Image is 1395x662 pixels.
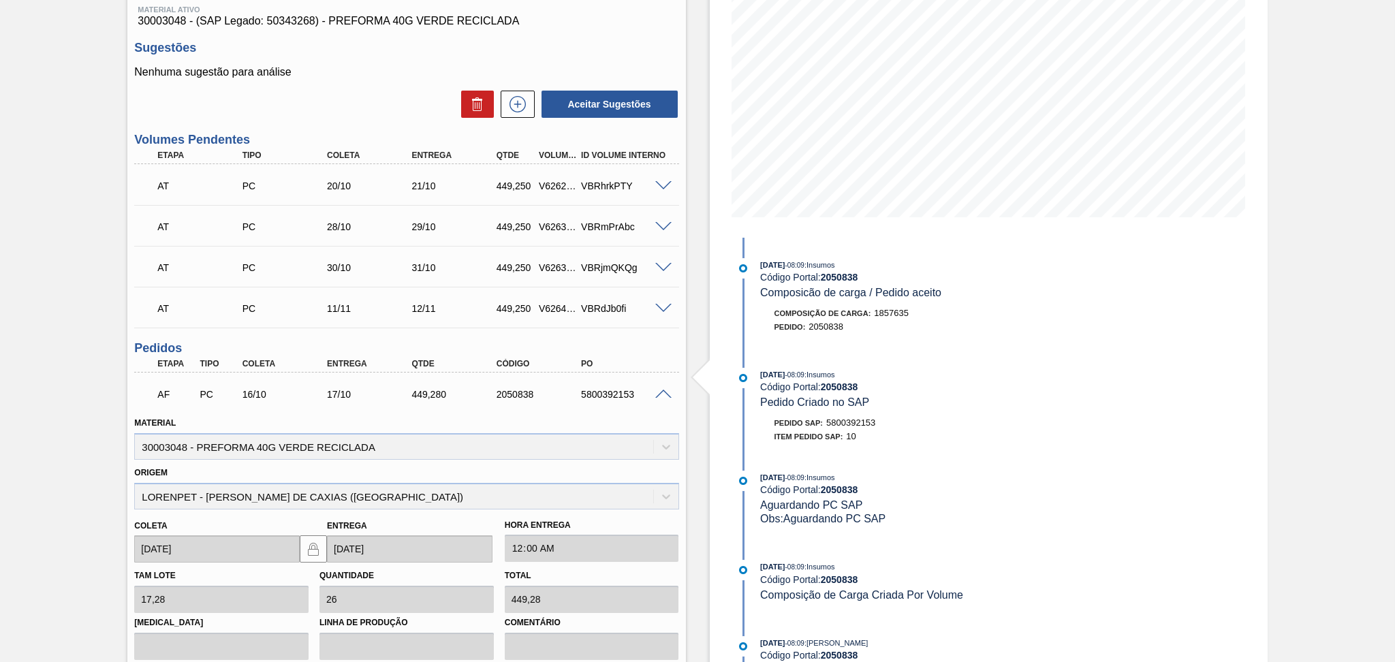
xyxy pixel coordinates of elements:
[134,535,300,563] input: dd/mm/yyyy
[826,417,875,428] span: 5800392153
[760,261,785,269] span: [DATE]
[196,389,240,400] div: Pedido de Compra
[535,221,580,232] div: V626341
[134,613,309,633] label: [MEDICAL_DATA]
[739,264,747,272] img: atual
[408,221,503,232] div: 29/10/2025
[535,303,580,314] div: V626481
[785,640,804,647] span: - 08:09
[493,262,537,273] div: 449,250
[239,359,334,368] div: Coleta
[154,151,249,160] div: Etapa
[821,574,858,585] strong: 2050838
[327,521,367,531] label: Entrega
[535,89,679,119] div: Aceitar Sugestões
[542,91,678,118] button: Aceitar Sugestões
[239,303,334,314] div: Pedido de Compra
[578,389,673,400] div: 5800392153
[760,574,1084,585] div: Código Portal:
[874,308,909,318] span: 1857635
[821,272,858,283] strong: 2050838
[300,535,327,563] button: locked
[239,389,334,400] div: 16/10/2025
[804,261,835,269] span: : Insumos
[760,639,785,647] span: [DATE]
[774,432,843,441] span: Item pedido SAP:
[774,419,824,427] span: Pedido SAP:
[408,303,503,314] div: 12/11/2025
[739,374,747,382] img: atual
[134,418,176,428] label: Material
[408,151,503,160] div: Entrega
[505,516,679,535] label: Hora Entrega
[134,571,175,580] label: Tam lote
[760,381,1084,392] div: Código Portal:
[157,303,246,314] p: AT
[739,566,747,574] img: atual
[239,180,334,191] div: Pedido de Compra
[239,221,334,232] div: Pedido de Compra
[760,371,785,379] span: [DATE]
[154,379,198,409] div: Aguardando Faturamento
[535,151,580,160] div: Volume Portal
[324,180,419,191] div: 20/10/2025
[493,180,537,191] div: 449,250
[760,513,885,524] span: Obs: Aguardando PC SAP
[408,262,503,273] div: 31/10/2025
[578,262,673,273] div: VBRjmQKQg
[760,473,785,482] span: [DATE]
[846,431,856,441] span: 10
[154,359,198,368] div: Etapa
[134,41,678,55] h3: Sugestões
[154,171,249,201] div: Aguardando Informações de Transporte
[804,639,868,647] span: : [PERSON_NAME]
[493,151,537,160] div: Qtde
[578,221,673,232] div: VBRmPrAbc
[785,262,804,269] span: - 08:09
[760,272,1084,283] div: Código Portal:
[809,321,843,332] span: 2050838
[578,359,673,368] div: PO
[804,563,835,571] span: : Insumos
[305,541,322,557] img: locked
[134,341,678,356] h3: Pedidos
[785,474,804,482] span: - 08:09
[454,91,494,118] div: Excluir Sugestões
[493,389,589,400] div: 2050838
[785,563,804,571] span: - 08:09
[505,571,531,580] label: Total
[138,5,675,14] span: Material ativo
[760,484,1084,495] div: Código Portal:
[157,389,195,400] p: AF
[134,468,168,477] label: Origem
[493,359,589,368] div: Código
[493,303,537,314] div: 449,250
[324,151,419,160] div: Coleta
[578,151,673,160] div: Id Volume Interno
[196,359,240,368] div: Tipo
[327,535,492,563] input: dd/mm/yyyy
[134,133,678,147] h3: Volumes Pendentes
[535,262,580,273] div: V626342
[324,221,419,232] div: 28/10/2025
[774,323,806,331] span: Pedido :
[324,303,419,314] div: 11/11/2025
[134,521,167,531] label: Coleta
[157,180,246,191] p: AT
[138,15,675,27] span: 30003048 - (SAP Legado: 50343268) - PREFORMA 40G VERDE RECICLADA
[739,477,747,485] img: atual
[821,381,858,392] strong: 2050838
[239,262,334,273] div: Pedido de Compra
[760,396,869,408] span: Pedido Criado no SAP
[494,91,535,118] div: Nova sugestão
[408,389,503,400] div: 449,280
[821,484,858,495] strong: 2050838
[739,642,747,650] img: atual
[578,180,673,191] div: VBRhrkPTY
[157,262,246,273] p: AT
[760,563,785,571] span: [DATE]
[319,613,494,633] label: Linha de Produção
[760,287,941,298] span: Composicão de carga / Pedido aceito
[239,151,334,160] div: Tipo
[154,294,249,324] div: Aguardando Informações de Transporte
